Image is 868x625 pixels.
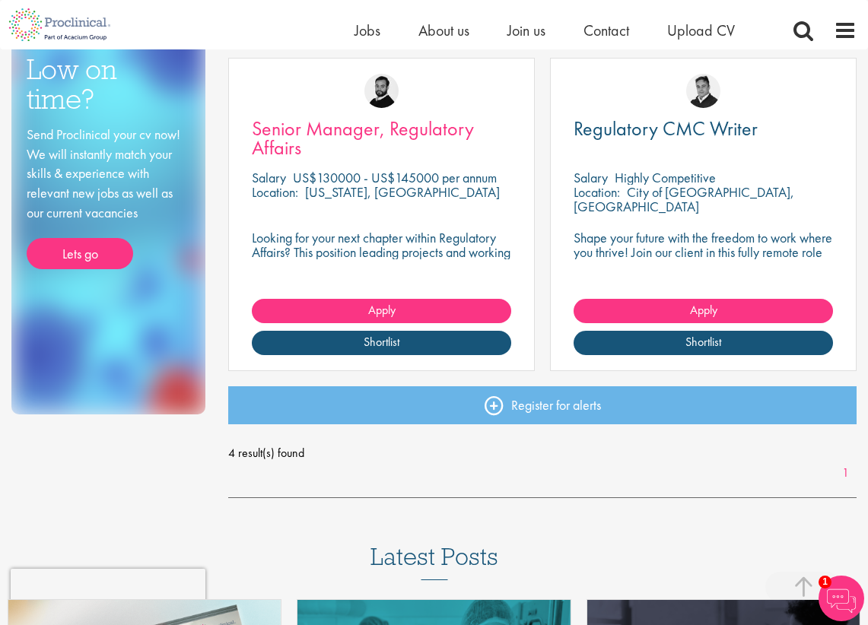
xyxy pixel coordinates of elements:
[574,331,833,355] a: Shortlist
[252,183,298,201] span: Location:
[574,116,758,141] span: Regulatory CMC Writer
[252,299,511,323] a: Apply
[355,21,380,40] a: Jobs
[418,21,469,40] a: About us
[27,55,190,113] h3: Low on time?
[305,183,500,201] p: [US_STATE], [GEOGRAPHIC_DATA]
[667,21,735,40] a: Upload CV
[252,230,511,274] p: Looking for your next chapter within Regulatory Affairs? This position leading projects and worki...
[27,125,190,269] div: Send Proclinical your cv now! We will instantly match your skills & experience with relevant new ...
[364,74,399,108] img: Nick Walker
[252,169,286,186] span: Salary
[686,74,720,108] img: Peter Duvall
[615,169,716,186] p: Highly Competitive
[507,21,545,40] a: Join us
[368,302,396,318] span: Apply
[252,331,511,355] a: Shortlist
[574,230,833,274] p: Shape your future with the freedom to work where you thrive! Join our client in this fully remote...
[574,119,833,138] a: Regulatory CMC Writer
[370,544,498,580] h3: Latest Posts
[574,183,794,215] p: City of [GEOGRAPHIC_DATA], [GEOGRAPHIC_DATA]
[252,116,474,160] span: Senior Manager, Regulatory Affairs
[574,299,833,323] a: Apply
[819,576,831,589] span: 1
[574,183,620,201] span: Location:
[228,442,857,465] span: 4 result(s) found
[11,569,205,614] iframe: reCAPTCHA
[835,465,857,482] a: 1
[574,169,608,186] span: Salary
[690,302,717,318] span: Apply
[819,576,864,621] img: Chatbot
[228,386,857,424] a: Register for alerts
[27,238,133,270] a: Lets go
[252,119,511,157] a: Senior Manager, Regulatory Affairs
[583,21,629,40] a: Contact
[293,169,497,186] p: US$130000 - US$145000 per annum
